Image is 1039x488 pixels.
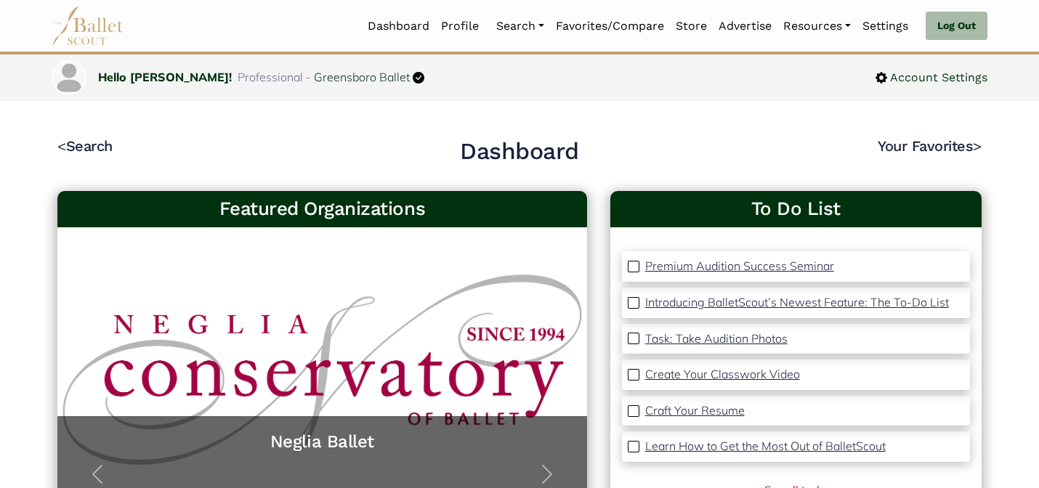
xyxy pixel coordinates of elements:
[777,11,857,41] a: Resources
[645,330,788,349] a: Task: Take Audition Photos
[238,70,303,84] span: Professional
[72,431,573,453] a: Neglia Ballet
[550,11,670,41] a: Favorites/Compare
[645,293,949,312] a: Introducing BalletScout’s Newest Feature: The To-Do List
[53,62,85,94] img: profile picture
[69,197,575,221] h3: Featured Organizations
[645,295,949,309] p: Introducing BalletScout’s Newest Feature: The To-Do List
[57,137,113,155] a: <Search
[622,197,970,221] a: To Do List
[645,403,745,418] p: Craft Your Resume
[926,12,987,41] a: Log Out
[645,402,745,420] a: Craft Your Resume
[857,11,914,41] a: Settings
[645,365,800,384] a: Create Your Classwork Video
[645,331,788,346] p: Task: Take Audition Photos
[876,68,987,87] a: Account Settings
[878,137,982,155] a: Your Favorites>
[645,259,834,273] p: Premium Audition Success Seminar
[645,439,886,453] p: Learn How to Get the Most Out of BalletScout
[645,437,886,456] a: Learn How to Get the Most Out of BalletScout
[98,70,232,84] a: Hello [PERSON_NAME]!
[362,11,435,41] a: Dashboard
[57,137,66,155] code: <
[460,137,579,167] h2: Dashboard
[490,11,550,41] a: Search
[435,11,485,41] a: Profile
[306,70,311,84] span: -
[973,137,982,155] code: >
[645,367,800,381] p: Create Your Classwork Video
[670,11,713,41] a: Store
[887,68,987,87] span: Account Settings
[713,11,777,41] a: Advertise
[314,70,410,84] a: Greensboro Ballet
[645,257,834,276] a: Premium Audition Success Seminar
